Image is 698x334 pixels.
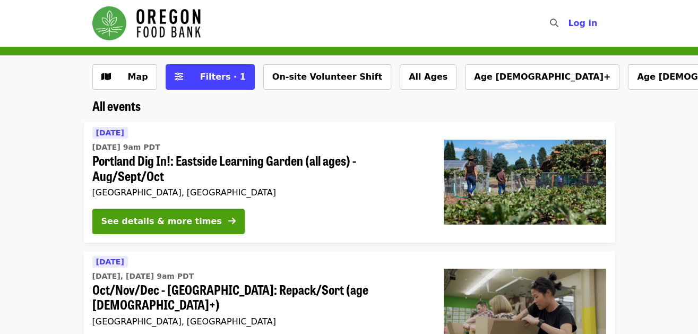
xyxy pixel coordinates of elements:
[200,72,246,82] span: Filters · 1
[228,216,236,226] i: arrow-right icon
[101,215,222,228] div: See details & more times
[92,271,194,282] time: [DATE], [DATE] 9am PDT
[92,96,141,115] span: All events
[568,18,597,28] span: Log in
[96,258,124,266] span: [DATE]
[92,6,201,40] img: Oregon Food Bank - Home
[444,140,606,225] img: Portland Dig In!: Eastside Learning Garden (all ages) - Aug/Sept/Oct organized by Oregon Food Bank
[263,64,391,90] button: On-site Volunteer Shift
[84,122,615,243] a: See details for "Portland Dig In!: Eastside Learning Garden (all ages) - Aug/Sept/Oct"
[465,64,619,90] button: Age [DEMOGRAPHIC_DATA]+
[92,209,245,234] button: See details & more times
[101,72,111,82] i: map icon
[92,316,427,327] div: [GEOGRAPHIC_DATA], [GEOGRAPHIC_DATA]
[175,72,183,82] i: sliders-h icon
[565,11,573,36] input: Search
[128,72,148,82] span: Map
[559,13,606,34] button: Log in
[92,282,427,313] span: Oct/Nov/Dec - [GEOGRAPHIC_DATA]: Repack/Sort (age [DEMOGRAPHIC_DATA]+)
[400,64,456,90] button: All Ages
[166,64,255,90] button: Filters (1 selected)
[92,64,157,90] button: Show map view
[92,142,160,153] time: [DATE] 9am PDT
[96,129,124,137] span: [DATE]
[92,187,427,198] div: [GEOGRAPHIC_DATA], [GEOGRAPHIC_DATA]
[92,153,427,184] span: Portland Dig In!: Eastside Learning Garden (all ages) - Aug/Sept/Oct
[550,18,558,28] i: search icon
